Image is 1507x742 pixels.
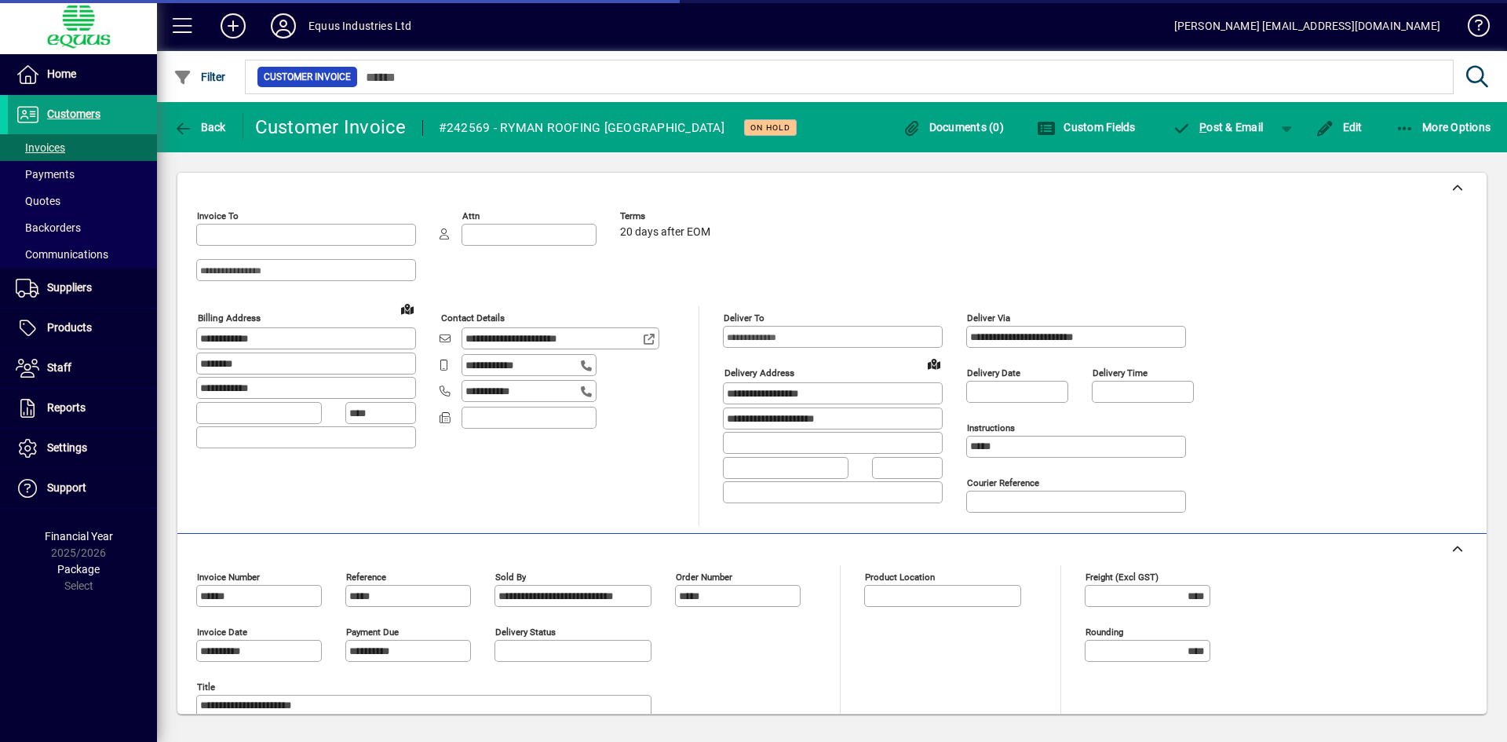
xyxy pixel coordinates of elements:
[750,122,790,133] span: On hold
[1033,113,1140,141] button: Custom Fields
[898,113,1008,141] button: Documents (0)
[197,572,260,583] mat-label: Invoice number
[462,210,480,221] mat-label: Attn
[47,481,86,494] span: Support
[197,627,247,638] mat-label: Invoice date
[8,389,157,428] a: Reports
[865,572,935,583] mat-label: Product location
[255,115,407,140] div: Customer Invoice
[1093,367,1148,378] mat-label: Delivery time
[173,121,226,133] span: Back
[1174,13,1440,38] div: [PERSON_NAME] [EMAIL_ADDRESS][DOMAIN_NAME]
[170,113,230,141] button: Back
[1086,627,1123,638] mat-label: Rounding
[8,349,157,388] a: Staff
[47,401,86,414] span: Reports
[47,68,76,80] span: Home
[208,12,258,40] button: Add
[1456,3,1487,54] a: Knowledge Base
[1199,121,1206,133] span: P
[8,214,157,241] a: Backorders
[8,309,157,348] a: Products
[967,477,1039,488] mat-label: Courier Reference
[8,241,157,268] a: Communications
[45,530,113,543] span: Financial Year
[197,210,239,221] mat-label: Invoice To
[676,572,732,583] mat-label: Order number
[1173,121,1264,133] span: ost & Email
[157,113,243,141] app-page-header-button: Back
[1165,113,1272,141] button: Post & Email
[16,168,75,181] span: Payments
[1315,121,1363,133] span: Edit
[16,248,108,261] span: Communications
[8,469,157,508] a: Support
[8,161,157,188] a: Payments
[395,296,420,321] a: View on map
[346,572,386,583] mat-label: Reference
[495,627,556,638] mat-label: Delivery status
[346,627,399,638] mat-label: Payment due
[8,188,157,214] a: Quotes
[47,361,71,374] span: Staff
[57,563,100,576] span: Package
[47,441,87,454] span: Settings
[8,429,157,468] a: Settings
[1396,121,1491,133] span: More Options
[47,321,92,334] span: Products
[16,141,65,154] span: Invoices
[1086,572,1159,583] mat-label: Freight (excl GST)
[258,12,308,40] button: Profile
[8,134,157,161] a: Invoices
[620,226,710,239] span: 20 days after EOM
[16,195,60,207] span: Quotes
[1037,121,1136,133] span: Custom Fields
[308,13,412,38] div: Equus Industries Ltd
[921,351,947,376] a: View on map
[495,572,526,583] mat-label: Sold by
[47,281,92,294] span: Suppliers
[8,55,157,94] a: Home
[173,71,226,83] span: Filter
[197,682,215,693] mat-label: Title
[1312,113,1367,141] button: Edit
[170,63,230,91] button: Filter
[620,211,714,221] span: Terms
[902,121,1004,133] span: Documents (0)
[967,367,1020,378] mat-label: Delivery date
[967,313,1010,323] mat-label: Deliver via
[8,269,157,308] a: Suppliers
[967,422,1015,433] mat-label: Instructions
[16,221,81,234] span: Backorders
[439,115,724,141] div: #242569 - RYMAN ROOFING [GEOGRAPHIC_DATA]
[724,313,764,323] mat-label: Deliver To
[47,108,100,120] span: Customers
[1392,113,1495,141] button: More Options
[264,69,351,85] span: Customer Invoice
